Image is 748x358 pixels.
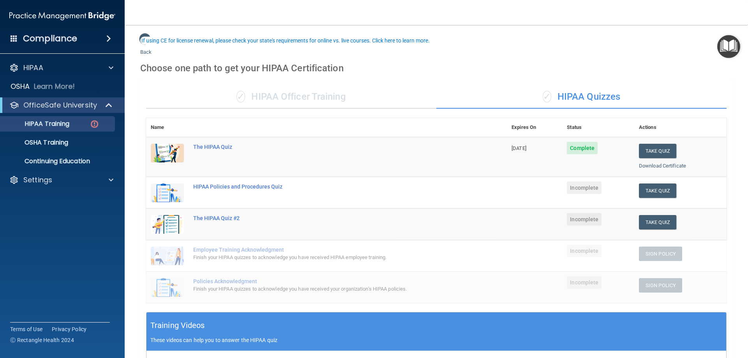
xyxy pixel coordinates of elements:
a: HIPAA [9,63,113,72]
button: Take Quiz [639,183,676,198]
span: Complete [567,142,598,154]
button: Open Resource Center [717,35,740,58]
button: If using CE for license renewal, please check your state's requirements for online vs. live cours... [140,37,431,44]
a: Back [140,40,152,55]
th: Name [146,118,189,137]
div: Finish your HIPAA quizzes to acknowledge you have received your organization’s HIPAA policies. [193,284,468,294]
button: Take Quiz [639,144,676,158]
div: HIPAA Policies and Procedures Quiz [193,183,468,190]
p: These videos can help you to answer the HIPAA quiz [150,337,722,343]
button: Sign Policy [639,247,682,261]
a: Settings [9,175,113,185]
div: Choose one path to get your HIPAA Certification [140,57,732,79]
p: Settings [23,175,52,185]
p: Learn More! [34,82,75,91]
span: Incomplete [567,182,602,194]
div: Finish your HIPAA quizzes to acknowledge you have received HIPAA employee training. [193,253,468,262]
span: Incomplete [567,245,602,257]
div: If using CE for license renewal, please check your state's requirements for online vs. live cours... [141,38,430,43]
span: ✓ [236,91,245,102]
button: Sign Policy [639,278,682,293]
div: Employee Training Acknowledgment [193,247,468,253]
p: HIPAA [23,63,43,72]
img: PMB logo [9,8,115,24]
a: Privacy Policy [52,325,87,333]
img: danger-circle.6113f641.png [90,119,99,129]
p: Continuing Education [5,157,111,165]
th: Actions [634,118,727,137]
p: OSHA Training [5,139,68,146]
th: Status [562,118,634,137]
div: The HIPAA Quiz [193,144,468,150]
h5: Training Videos [150,319,205,332]
p: OfficeSafe University [23,101,97,110]
span: Incomplete [567,213,602,226]
p: OSHA [11,82,30,91]
p: HIPAA Training [5,120,69,128]
span: [DATE] [512,145,526,151]
span: ✓ [543,91,551,102]
h4: Compliance [23,33,77,44]
button: Take Quiz [639,215,676,229]
div: HIPAA Officer Training [146,85,436,109]
span: Incomplete [567,276,602,289]
div: HIPAA Quizzes [436,85,727,109]
a: Download Certificate [639,163,686,169]
a: OfficeSafe University [9,101,113,110]
span: Ⓒ Rectangle Health 2024 [10,336,74,344]
div: Policies Acknowledgment [193,278,468,284]
th: Expires On [507,118,562,137]
div: The HIPAA Quiz #2 [193,215,468,221]
a: Terms of Use [10,325,42,333]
